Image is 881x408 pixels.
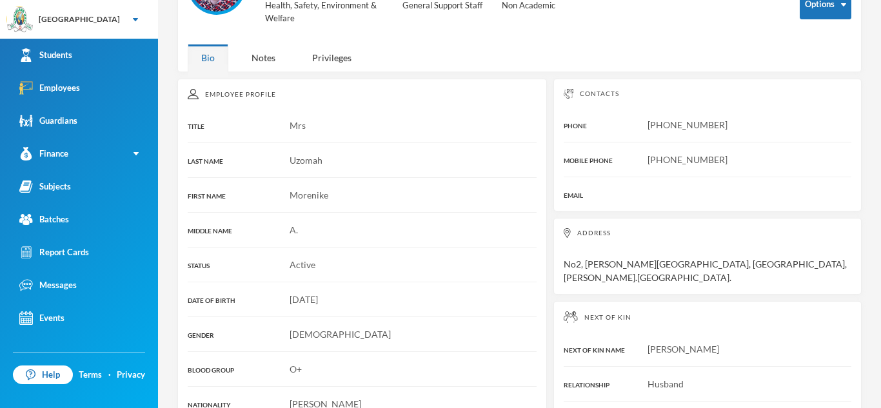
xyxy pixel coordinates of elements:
div: Report Cards [19,246,89,259]
span: [PHONE_NUMBER] [648,119,728,130]
a: Terms [79,369,102,382]
div: Employees [19,81,80,95]
span: [PERSON_NAME] [648,344,719,355]
a: Privacy [117,369,145,382]
div: Finance [19,147,68,160]
div: Bio [188,44,228,72]
span: [DATE] [290,294,318,305]
span: Mrs [290,120,306,131]
span: EMAIL [564,191,583,199]
span: [DEMOGRAPHIC_DATA] [290,329,391,340]
div: Events [19,311,64,325]
div: Batches [19,213,69,226]
div: Contacts [564,89,851,99]
div: No2, [PERSON_NAME][GEOGRAPHIC_DATA], [GEOGRAPHIC_DATA], [PERSON_NAME].[GEOGRAPHIC_DATA]. [553,218,862,295]
div: Next of Kin [564,311,851,323]
div: Employee Profile [188,89,537,99]
span: Husband [648,378,684,389]
span: O+ [290,364,302,374]
span: [PHONE_NUMBER] [648,154,728,165]
div: Guardians [19,114,77,128]
span: Uzomah [290,155,322,166]
div: Notes [238,44,289,72]
div: Privileges [299,44,365,72]
div: · [108,369,111,382]
div: [GEOGRAPHIC_DATA] [39,14,120,25]
span: Active [290,259,315,270]
span: Morenike [290,189,328,200]
span: A. [290,224,298,235]
div: Subjects [19,180,71,193]
div: Address [564,228,851,238]
div: Students [19,48,72,62]
div: Messages [19,278,77,292]
img: logo [7,7,33,33]
a: Help [13,365,73,385]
